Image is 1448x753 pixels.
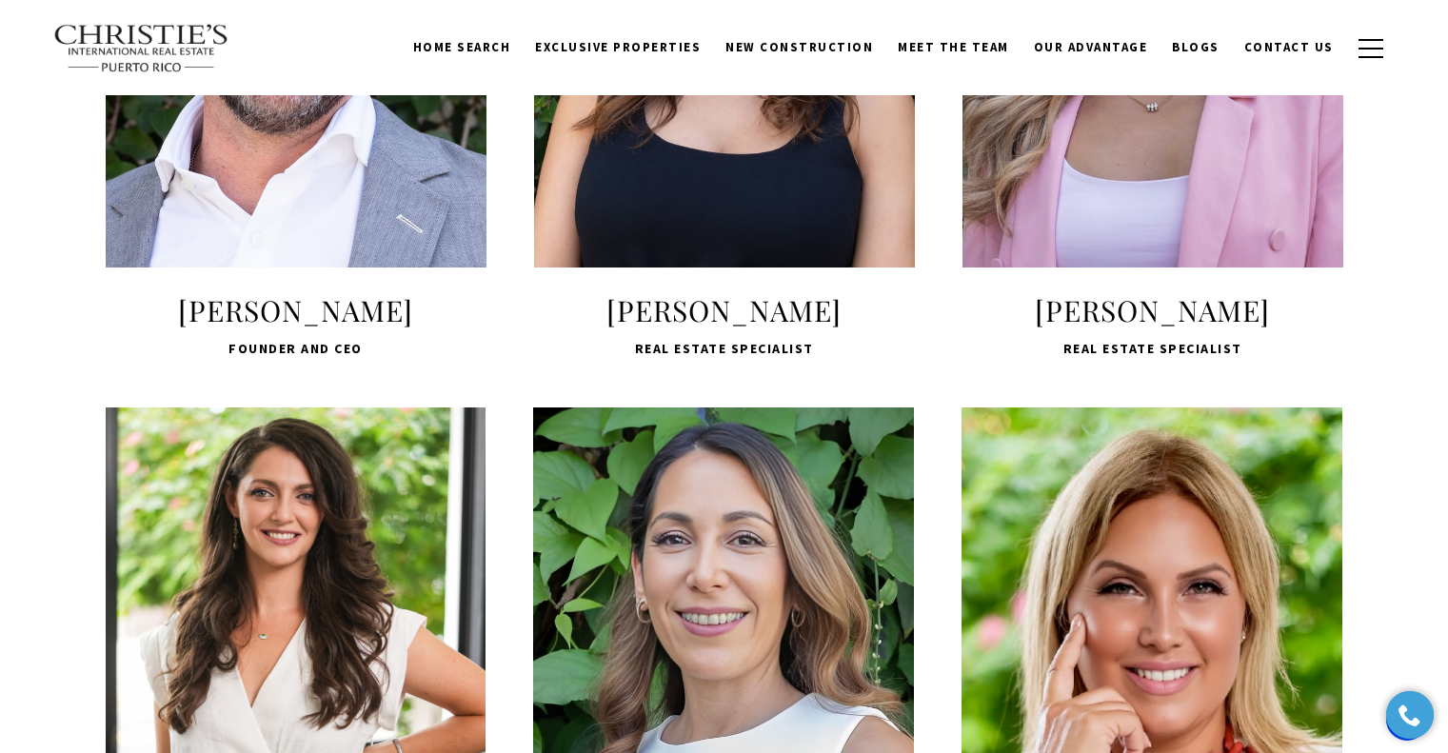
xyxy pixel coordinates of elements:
span: New Construction [725,39,873,55]
span: Founder and CEO [106,337,486,360]
a: New Construction [713,30,885,66]
span: [PERSON_NAME] [962,291,1343,329]
span: Contact Us [1244,39,1334,55]
a: Exclusive Properties [523,30,713,66]
a: Our Advantage [1022,30,1160,66]
span: [PERSON_NAME] [106,291,486,329]
span: Our Advantage [1034,39,1148,55]
span: Blogs [1172,39,1220,55]
span: [PERSON_NAME] [534,291,915,329]
button: button [1346,21,1396,76]
span: Real Estate Specialist [534,337,915,360]
a: Home Search [401,30,524,66]
a: Contact Us [1232,30,1346,66]
span: Real Estate Specialist [962,337,1343,360]
img: Christie's International Real Estate text transparent background [53,24,230,73]
span: Exclusive Properties [535,39,701,55]
a: Blogs [1160,30,1232,66]
a: Meet the Team [885,30,1022,66]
